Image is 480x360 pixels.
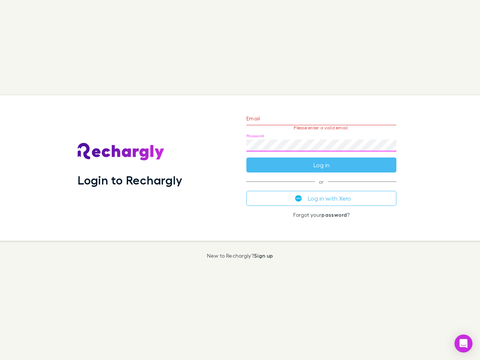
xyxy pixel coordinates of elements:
[295,195,302,202] img: Xero's logo
[78,173,182,187] h1: Login to Rechargly
[246,181,396,182] span: or
[246,125,396,130] p: Please enter a valid email.
[246,212,396,218] p: Forgot your ?
[321,211,347,218] a: password
[254,252,273,259] a: Sign up
[246,133,264,139] label: Password
[207,253,273,259] p: New to Rechargly?
[246,191,396,206] button: Log in with Xero
[454,334,472,352] div: Open Intercom Messenger
[78,143,165,161] img: Rechargly's Logo
[246,157,396,172] button: Log in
